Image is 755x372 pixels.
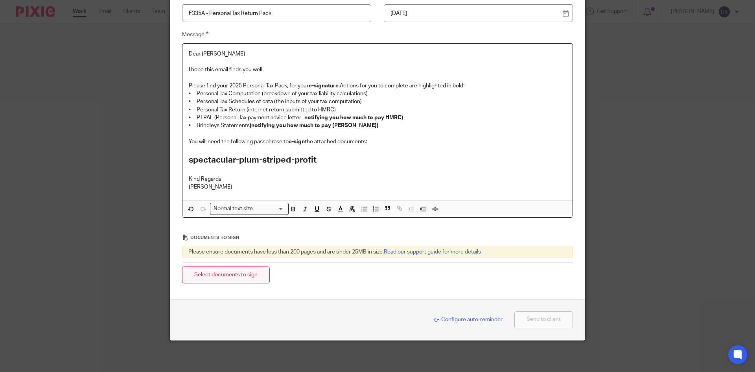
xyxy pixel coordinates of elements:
[289,139,305,144] strong: e-sign
[189,138,566,146] p: You will need the following passphrase to the attached documents:
[514,311,573,328] button: Send to client
[210,203,289,215] div: Search for option
[256,205,284,213] input: Search for option
[189,106,566,114] p: • Personal Tax Return (internet return submitted to HMRC)
[212,205,255,213] span: Normal text size
[182,267,270,283] button: Select documents to sign
[189,183,566,191] p: [PERSON_NAME]
[189,98,566,105] p: • Personal Tax Schedules of data (the inputs of your tax computation)
[390,9,560,17] p: [DATE]
[189,122,566,130] p: • Brindleys Statements
[189,50,566,58] p: Dear [PERSON_NAME]
[189,156,317,164] strong: spectacular-plum-striped-profit
[189,90,566,98] p: • Personal Tax Computation (breakdown of your tax liability calculations)
[182,4,371,22] input: Insert subject
[309,83,340,89] strong: e-signature.
[189,66,566,74] p: I hope this email finds you well.
[189,114,566,122] p: • PTPAL (Personal Tax payment advice letter -
[182,246,573,258] div: Please ensure documents have less than 200 pages and are under 25MB in size.
[304,115,403,120] strong: notifying you how much to pay HMRC)
[433,317,503,322] span: Configure auto-reminder
[190,235,239,240] span: Documents to sign
[182,30,573,39] label: Message
[384,249,481,255] a: Read our support guide for more details
[250,123,378,128] strong: (notifying you how much to pay [PERSON_NAME])
[189,82,566,90] p: Please find your 2025 Personal Tax Pack, for your Actions for you to complete are highlighted in ...
[189,175,566,183] p: Kind Regards,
